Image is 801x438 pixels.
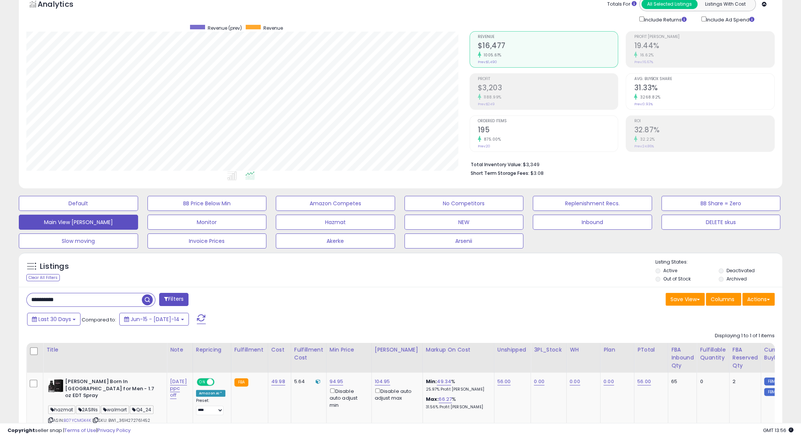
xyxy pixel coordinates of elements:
[130,405,154,414] span: Q4_24
[530,170,544,177] span: $3.08
[655,259,782,266] p: Listing States:
[634,102,652,106] small: Prev: 0.93%
[404,233,524,249] button: Arsenii
[663,267,677,274] label: Active
[48,378,63,393] img: 41q+YBVQC5L._SL40_.jpg
[481,94,502,100] small: 1188.99%
[294,378,321,385] div: 5.64
[637,346,665,354] div: PTotal
[634,77,774,81] span: Avg. Buybox Share
[271,378,285,385] a: 49.98
[426,378,488,392] div: %
[603,346,631,354] div: Plan
[471,161,522,168] b: Total Inventory Value:
[234,378,248,386] small: FBA
[65,378,157,401] b: [PERSON_NAME] Born In [GEOGRAPHIC_DATA] for Men - 1.7 oz EDT Spray
[634,35,774,39] span: Profit [PERSON_NAME]
[478,126,618,136] h2: 195
[48,405,75,414] span: hazmat
[700,346,726,362] div: Fulfillable Quantity
[38,315,71,323] span: Last 30 Days
[478,77,618,81] span: Profit
[439,396,452,403] a: 66.27
[764,377,779,385] small: FBM
[131,315,179,323] span: Jun-15 - [DATE]-14
[26,274,60,281] div: Clear All Filters
[159,293,188,306] button: Filters
[634,60,653,64] small: Prev: 16.67%
[661,215,781,230] button: DELETE skus
[76,405,100,414] span: 2ASINs
[706,293,741,306] button: Columns
[711,296,734,303] span: Columns
[637,378,651,385] a: 56.00
[170,378,187,399] a: [DATE] ppc off
[208,25,242,31] span: Revenue (prev)
[119,313,189,326] button: Jun-15 - [DATE]-14
[426,387,488,392] p: 25.97% Profit [PERSON_NAME]
[276,196,395,211] button: Amazon Competes
[8,427,35,434] strong: Copyright
[375,387,417,402] div: Disable auto adjust max
[637,52,654,58] small: 16.62%
[64,427,96,434] a: Terms of Use
[271,346,288,354] div: Cost
[330,387,366,409] div: Disable auto adjust min
[196,398,225,415] div: Preset:
[97,427,131,434] a: Privacy Policy
[330,346,368,354] div: Min Price
[19,215,138,230] button: Main View [PERSON_NAME]
[666,293,705,306] button: Save View
[478,60,497,64] small: Prev: $1,490
[634,343,668,373] th: CSV column name: cust_attr_1_PTotal
[19,196,138,211] button: Default
[533,196,652,211] button: Replenishment Recs.
[637,94,660,100] small: 3268.82%
[478,41,618,52] h2: $16,477
[423,343,494,373] th: The percentage added to the cost of goods (COGS) that forms the calculator for Min & Max prices.
[497,346,528,354] div: Unshipped
[478,83,618,94] h2: $3,203
[375,378,390,385] a: 104.95
[634,119,774,123] span: ROI
[733,346,758,370] div: FBA Reserved Qty
[696,15,766,24] div: Include Ad Spend
[196,390,225,397] div: Amazon AI *
[494,343,531,373] th: CSV column name: cust_attr_4_Unshipped
[426,405,488,410] p: 31.56% Profit [PERSON_NAME]
[481,52,502,58] small: 1005.61%
[198,379,207,385] span: ON
[147,233,267,249] button: Invoice Prices
[634,126,774,136] h2: 32.87%
[637,136,655,142] small: 32.22%
[661,196,781,211] button: BB Share = Zero
[213,379,225,385] span: OFF
[700,378,723,385] div: 0
[671,378,691,385] div: 65
[478,119,618,123] span: Ordered Items
[663,276,691,282] label: Out of Stock
[471,170,529,176] b: Short Term Storage Fees:
[715,332,775,339] div: Displaying 1 to 1 of 1 items
[19,233,138,249] button: Slow moving
[727,276,747,282] label: Archived
[40,261,69,272] h5: Listings
[763,427,793,434] span: 2025-08-14 13:56 GMT
[276,215,395,230] button: Hazmat
[534,378,544,385] a: 0.00
[600,343,634,373] th: CSV column name: cust_attr_5_Plan
[671,346,694,370] div: FBA inbound Qty
[437,378,451,385] a: 49.34
[404,215,524,230] button: NEW
[426,346,491,354] div: Markup on Cost
[478,102,495,106] small: Prev: $249
[330,378,344,385] a: 94.95
[101,405,129,414] span: walmart
[426,396,439,403] b: Max:
[147,215,267,230] button: Monitor
[533,215,652,230] button: Inbound
[478,144,490,149] small: Prev: 20
[531,343,567,373] th: CSV column name: cust_attr_3_3PL_Stock
[570,378,580,385] a: 0.00
[481,136,501,142] small: 875.00%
